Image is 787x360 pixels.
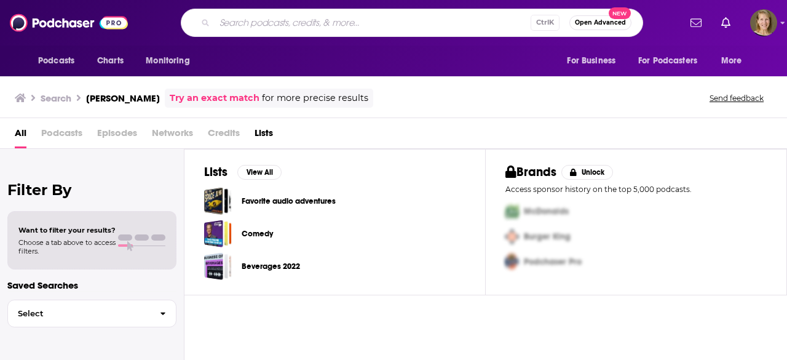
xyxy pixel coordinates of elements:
[505,185,767,194] p: Access sponsor history on the top 5,000 podcasts.
[208,123,240,148] span: Credits
[41,92,71,104] h3: Search
[531,15,560,31] span: Ctrl K
[97,52,124,70] span: Charts
[706,93,767,103] button: Send feedback
[204,164,282,180] a: ListsView All
[215,13,531,33] input: Search podcasts, credits, & more...
[524,257,582,267] span: Podchaser Pro
[242,194,336,208] a: Favorite audio adventures
[204,252,232,280] a: Beverages 2022
[524,206,569,217] span: McDonalds
[750,9,777,36] button: Show profile menu
[30,49,90,73] button: open menu
[242,227,273,241] a: Comedy
[204,220,232,247] a: Comedy
[575,20,626,26] span: Open Advanced
[18,238,116,255] span: Choose a tab above to access filters.
[500,224,524,249] img: Second Pro Logo
[41,123,82,148] span: Podcasts
[561,165,614,180] button: Unlock
[170,91,259,105] a: Try an exact match
[630,49,715,73] button: open menu
[18,226,116,234] span: Want to filter your results?
[8,310,150,318] span: Select
[97,123,137,148] span: Episodes
[716,12,735,33] a: Show notifications dropdown
[146,52,189,70] span: Monitoring
[89,49,131,73] a: Charts
[237,165,282,180] button: View All
[569,15,631,30] button: Open AdvancedNew
[721,52,742,70] span: More
[505,164,556,180] h2: Brands
[137,49,205,73] button: open menu
[609,7,631,19] span: New
[86,92,160,104] h3: [PERSON_NAME]
[15,123,26,148] a: All
[7,279,176,291] p: Saved Searches
[255,123,273,148] a: Lists
[500,249,524,274] img: Third Pro Logo
[686,12,706,33] a: Show notifications dropdown
[152,123,193,148] span: Networks
[7,300,176,327] button: Select
[524,231,571,242] span: Burger King
[10,11,128,34] img: Podchaser - Follow, Share and Rate Podcasts
[38,52,74,70] span: Podcasts
[500,199,524,224] img: First Pro Logo
[181,9,643,37] div: Search podcasts, credits, & more...
[558,49,631,73] button: open menu
[713,49,757,73] button: open menu
[204,187,232,215] a: Favorite audio adventures
[204,164,227,180] h2: Lists
[638,52,697,70] span: For Podcasters
[750,9,777,36] span: Logged in as tvdockum
[262,91,368,105] span: for more precise results
[7,181,176,199] h2: Filter By
[567,52,615,70] span: For Business
[242,260,300,273] a: Beverages 2022
[750,9,777,36] img: User Profile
